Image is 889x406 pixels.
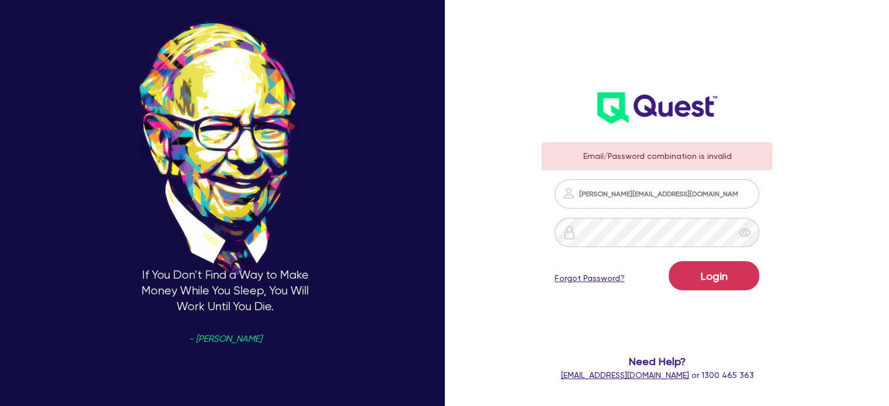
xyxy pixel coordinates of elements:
span: Need Help? [542,353,772,369]
span: eye [739,227,750,238]
img: icon-password [562,225,576,240]
img: icon-password [562,186,576,200]
span: - [PERSON_NAME] [189,335,262,343]
img: wH2k97JdezQIQAAAABJRU5ErkJggg== [597,92,717,124]
input: Email address [555,179,759,209]
span: or 1300 465 363 [561,370,753,380]
a: [EMAIL_ADDRESS][DOMAIN_NAME] [561,370,689,380]
span: Email/Password combination is invalid [583,151,731,161]
button: Login [669,261,759,290]
a: Forgot Password? [555,272,624,284]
